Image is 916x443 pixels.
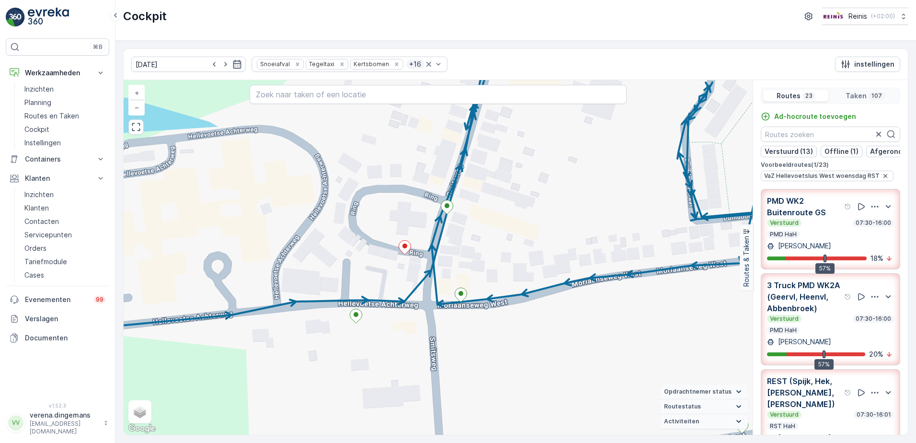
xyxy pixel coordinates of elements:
p: Instellingen [24,138,61,148]
a: Layers [129,401,150,422]
a: Cockpit [21,123,109,136]
span: Routestatus [664,403,701,410]
p: [PERSON_NAME] [776,433,831,443]
p: Evenementen [25,295,88,304]
summary: Activiteiten [660,414,748,429]
a: Dit gebied openen in Google Maps (er wordt een nieuw venster geopend) [126,422,158,435]
p: 107 [870,92,883,100]
div: Kertsbomen [351,59,390,69]
img: Reinis-Logo-Vrijstaand_Tekengebied-1-copy2_aBO4n7j.png [822,11,845,22]
p: Werkzaamheden [25,68,90,78]
div: Remove Tegeltaxi [337,60,347,68]
p: Verstuurd [769,411,800,419]
div: Tegeltaxi [306,59,336,69]
p: PMD HaH [769,231,798,238]
p: Inzichten [24,84,54,94]
p: ( +02:00 ) [871,12,895,20]
p: PMD WK2 Buitenroute GS [767,195,842,218]
p: verena.dingemans [30,410,99,420]
p: 07:30-16:01 [856,411,892,419]
p: Ad-hocroute toevoegen [774,112,856,121]
button: VVverena.dingemans[EMAIL_ADDRESS][DOMAIN_NAME] [6,410,109,435]
input: Routes zoeken [761,127,900,142]
div: Remove Kertsbomen [391,60,402,68]
p: Offline (1) [824,147,859,156]
a: Instellingen [21,136,109,150]
div: 57% [815,263,835,274]
button: Verstuurd (13) [761,146,817,157]
a: Contacten [21,215,109,228]
summary: Opdrachtnemer status [660,385,748,399]
p: Routes [777,91,801,101]
img: logo [6,8,25,27]
a: Tariefmodule [21,255,109,268]
a: Evenementen99 [6,290,109,309]
button: Reinis(+02:00) [822,8,908,25]
p: 20 % [869,350,883,359]
p: Routes & Taken [742,236,751,287]
p: 99 [96,296,103,303]
span: Opdrachtnemer status [664,388,732,396]
summary: Routestatus [660,399,748,414]
a: Uitzoomen [129,100,144,115]
p: RST HaH [769,422,796,430]
p: [PERSON_NAME] [776,241,831,251]
a: Routes en Taken [21,109,109,123]
button: Containers [6,150,109,169]
a: Inzichten [21,82,109,96]
a: Documenten [6,328,109,348]
a: Planning [21,96,109,109]
a: Ad-hocroute toevoegen [761,112,856,121]
p: Voorbeeldroutes ( 1 / 23 ) [761,161,900,169]
img: Google [126,422,158,435]
p: Klanten [25,174,90,183]
a: Inzichten [21,188,109,201]
button: Werkzaamheden [6,63,109,82]
button: Offline (1) [821,146,862,157]
span: VaZ Hellevoetsluis West woensdag RST [764,172,880,180]
div: VV [8,415,23,431]
div: help tooltippictogram [844,293,852,301]
p: instellingen [854,59,894,69]
input: Zoek naar taken of een locatie [250,85,627,104]
p: 3 Truck PMD WK2A (Geervl, Heenvl, Abbenbroek) [767,280,842,314]
p: Contacten [24,217,59,226]
img: logo_light-DOdMpM7g.png [28,8,69,27]
p: Verstuurd [769,315,800,323]
p: Orders [24,244,46,253]
input: dd/mm/yyyy [131,57,246,72]
p: ⌘B [93,43,103,51]
a: Cases [21,268,109,282]
p: Cockpit [123,9,167,24]
div: Snoeiafval [257,59,291,69]
p: 23 [804,92,813,100]
p: PMD HaH [769,326,798,334]
p: 18 % [870,254,883,263]
p: Verstuurd [769,219,800,227]
p: Cases [24,270,44,280]
p: [EMAIL_ADDRESS][DOMAIN_NAME] [30,420,99,435]
p: Documenten [25,333,105,343]
div: 57% [814,359,834,370]
p: [PERSON_NAME] [776,337,831,347]
button: Klanten [6,169,109,188]
p: + 16 [408,59,422,69]
button: instellingen [835,57,900,72]
p: Reinis [848,12,867,21]
p: Planning [24,98,51,107]
a: In zoomen [129,86,144,100]
p: Cockpit [24,125,49,134]
p: Verslagen [25,314,105,324]
a: Orders [21,242,109,255]
a: Verslagen [6,309,109,328]
p: Routes en Taken [24,111,79,121]
p: Afgerond (2) [870,147,913,156]
span: + [135,89,139,97]
span: Activiteiten [664,418,699,425]
span: − [135,103,139,111]
p: Verstuurd (13) [765,147,813,156]
p: Klanten [24,203,49,213]
p: Taken [846,91,867,101]
a: Servicepunten [21,228,109,242]
p: 07:30-16:00 [855,315,892,323]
